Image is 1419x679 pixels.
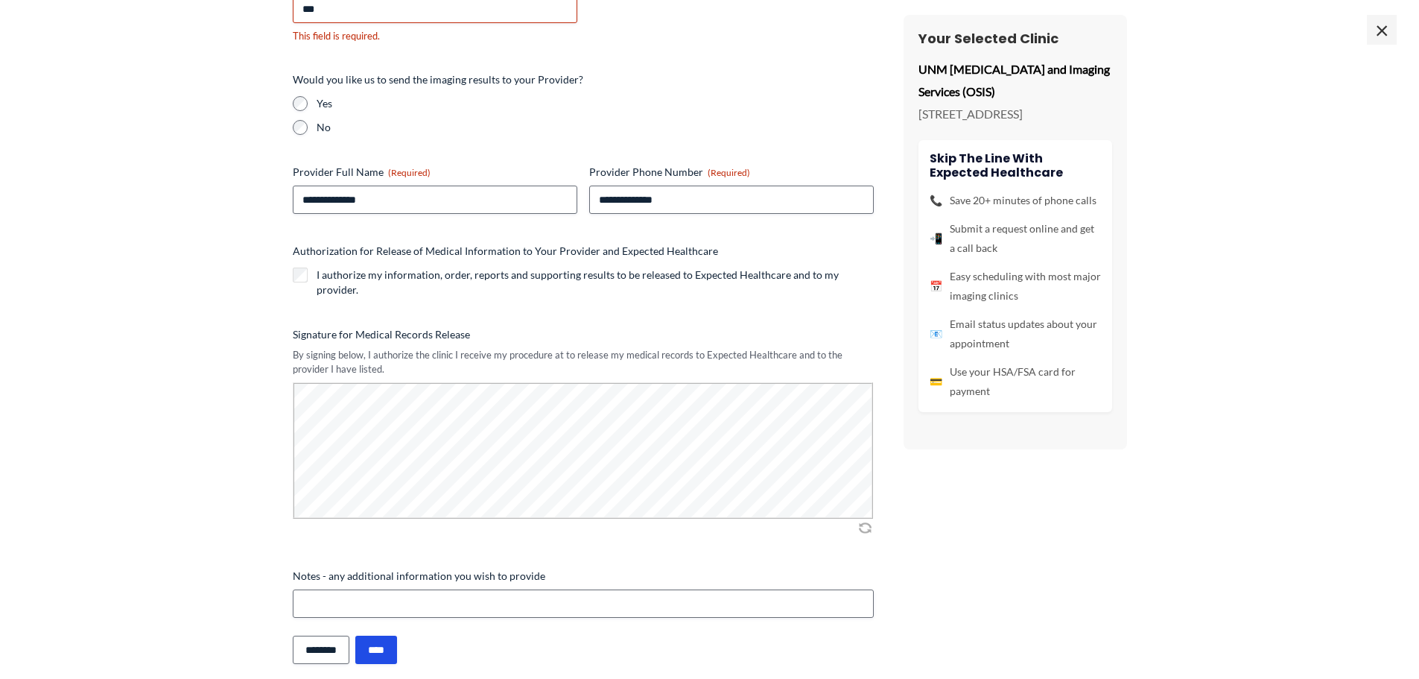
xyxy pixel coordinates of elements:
li: Save 20+ minutes of phone calls [930,191,1101,210]
span: × [1367,15,1397,45]
li: Easy scheduling with most major imaging clinics [930,267,1101,306]
legend: Would you like us to send the imaging results to your Provider? [293,72,583,87]
p: [STREET_ADDRESS] [918,103,1112,125]
label: I authorize my information, order, reports and supporting results to be released to Expected Heal... [317,268,874,297]
h3: Your Selected Clinic [918,30,1112,47]
label: Yes [317,96,874,111]
span: 💳 [930,372,942,391]
div: This field is required. [293,29,577,43]
label: No [317,120,874,135]
div: By signing below, I authorize the clinic I receive my procedure at to release my medical records ... [293,348,874,376]
img: Clear Signature [856,520,874,535]
span: (Required) [708,167,750,178]
span: 📧 [930,324,942,344]
span: 📅 [930,277,942,296]
p: UNM [MEDICAL_DATA] and Imaging Services (OSIS) [918,58,1112,102]
label: Provider Phone Number [589,165,874,180]
li: Email status updates about your appointment [930,315,1101,353]
h4: Skip the line with Expected Healthcare [930,151,1101,180]
legend: Authorization for Release of Medical Information to Your Provider and Expected Healthcare [293,244,718,259]
label: Signature for Medical Records Release [293,327,874,342]
label: Notes - any additional information you wish to provide [293,569,874,584]
li: Submit a request online and get a call back [930,219,1101,258]
label: Provider Full Name [293,165,577,180]
li: Use your HSA/FSA card for payment [930,362,1101,401]
span: 📲 [930,229,942,248]
span: (Required) [388,167,431,178]
span: 📞 [930,191,942,210]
